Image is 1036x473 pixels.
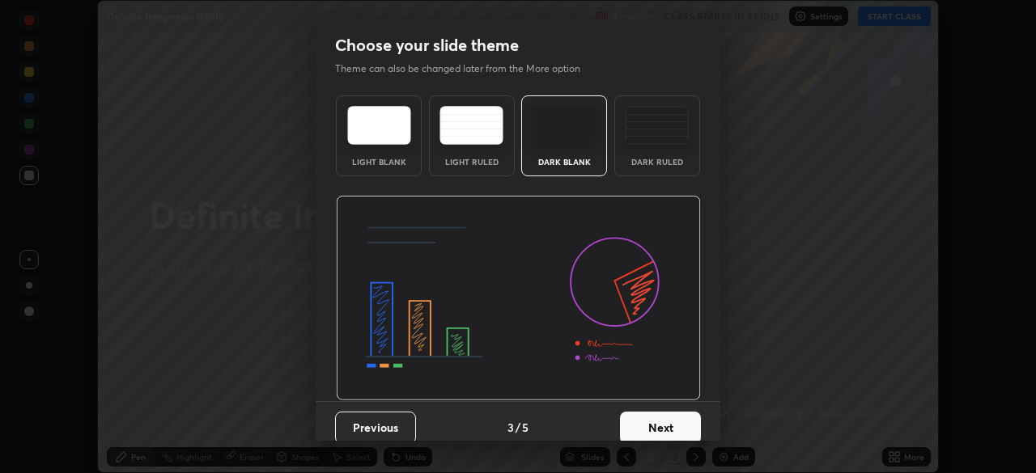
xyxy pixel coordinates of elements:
img: darkThemeBanner.d06ce4a2.svg [336,196,701,401]
div: Dark Ruled [625,158,690,166]
button: Previous [335,412,416,444]
h4: 3 [507,419,514,436]
h2: Choose your slide theme [335,35,519,56]
div: Light Blank [346,158,411,166]
img: lightRuledTheme.5fabf969.svg [439,106,503,145]
h4: 5 [522,419,529,436]
h4: / [516,419,520,436]
div: Light Ruled [439,158,504,166]
div: Dark Blank [532,158,597,166]
img: darkTheme.f0cc69e5.svg [533,106,597,145]
img: darkRuledTheme.de295e13.svg [625,106,689,145]
button: Next [620,412,701,444]
img: lightTheme.e5ed3b09.svg [347,106,411,145]
p: Theme can also be changed later from the More option [335,61,597,76]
